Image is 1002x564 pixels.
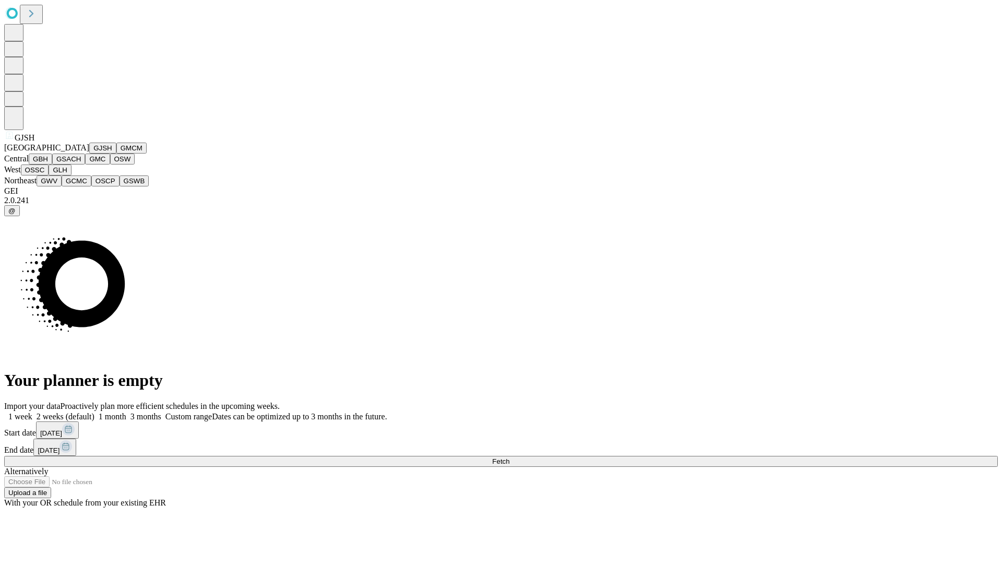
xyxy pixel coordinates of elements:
[40,429,62,437] span: [DATE]
[110,154,135,164] button: OSW
[4,196,998,205] div: 2.0.241
[212,412,387,421] span: Dates can be optimized up to 3 months in the future.
[8,207,16,215] span: @
[4,205,20,216] button: @
[62,175,91,186] button: GCMC
[492,457,509,465] span: Fetch
[4,498,166,507] span: With your OR schedule from your existing EHR
[4,456,998,467] button: Fetch
[36,421,79,439] button: [DATE]
[4,439,998,456] div: End date
[52,154,85,164] button: GSACH
[38,446,59,454] span: [DATE]
[85,154,110,164] button: GMC
[4,186,998,196] div: GEI
[4,467,48,476] span: Alternatively
[49,164,71,175] button: GLH
[8,412,32,421] span: 1 week
[15,133,34,142] span: GJSH
[4,371,998,390] h1: Your planner is empty
[130,412,161,421] span: 3 months
[4,154,29,163] span: Central
[91,175,120,186] button: OSCP
[116,143,147,154] button: GMCM
[99,412,126,421] span: 1 month
[4,176,37,185] span: Northeast
[29,154,52,164] button: GBH
[33,439,76,456] button: [DATE]
[21,164,49,175] button: OSSC
[37,175,62,186] button: GWV
[165,412,212,421] span: Custom range
[120,175,149,186] button: GSWB
[4,402,61,410] span: Import your data
[4,143,89,152] span: [GEOGRAPHIC_DATA]
[61,402,280,410] span: Proactively plan more efficient schedules in the upcoming weeks.
[37,412,94,421] span: 2 weeks (default)
[4,487,51,498] button: Upload a file
[4,421,998,439] div: Start date
[89,143,116,154] button: GJSH
[4,165,21,174] span: West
